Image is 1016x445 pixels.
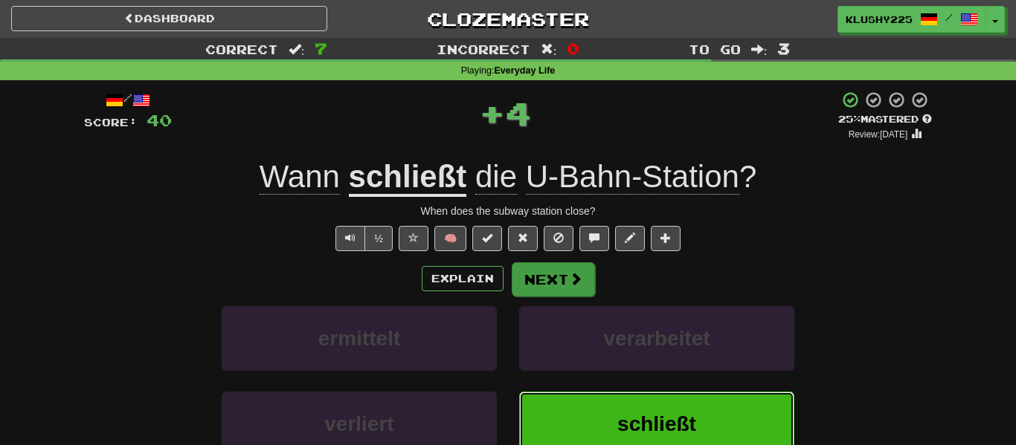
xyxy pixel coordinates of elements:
span: U-Bahn-Station [526,159,739,195]
span: die [475,159,517,195]
span: : [751,43,768,56]
a: Dashboard [11,6,327,31]
button: Reset to 0% Mastered (alt+r) [508,226,538,251]
span: schließt [617,412,696,435]
u: schließt [349,159,467,197]
span: Correct [205,42,278,56]
span: 0 [567,39,579,57]
span: To go [689,42,741,56]
button: Discuss sentence (alt+u) [579,226,609,251]
button: Ignore sentence (alt+i) [544,226,573,251]
button: ½ [364,226,393,251]
span: ? [466,159,756,195]
span: + [479,91,505,135]
span: Wann [260,159,340,195]
strong: Everyday Life [494,65,555,76]
div: When does the subway station close? [84,204,932,218]
button: verarbeitet [519,306,794,371]
button: Favorite sentence (alt+f) [399,226,428,251]
div: / [84,91,172,109]
button: 🧠 [434,226,466,251]
span: verarbeitet [603,327,710,350]
a: klushy225 / [837,6,986,33]
span: Score: [84,116,138,129]
span: 3 [777,39,790,57]
span: verliert [324,412,393,435]
button: Edit sentence (alt+d) [615,226,645,251]
button: Next [512,262,595,296]
span: klushy225 [846,13,913,26]
span: / [945,12,953,22]
small: Review: [DATE] [849,129,908,140]
a: Clozemaster [350,6,666,32]
div: Mastered [838,113,932,126]
span: 4 [505,94,531,131]
button: Play sentence audio (ctl+space) [335,226,365,251]
button: Explain [422,266,504,291]
button: Add to collection (alt+a) [651,226,681,251]
button: ermittelt [222,306,497,371]
button: Set this sentence to 100% Mastered (alt+m) [472,226,502,251]
span: Incorrect [437,42,530,56]
div: Text-to-speech controls [332,226,393,251]
span: 7 [315,39,327,57]
span: 40 [147,111,172,129]
span: : [289,43,305,56]
span: ermittelt [318,327,400,350]
span: 25 % [838,113,861,125]
span: : [541,43,557,56]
